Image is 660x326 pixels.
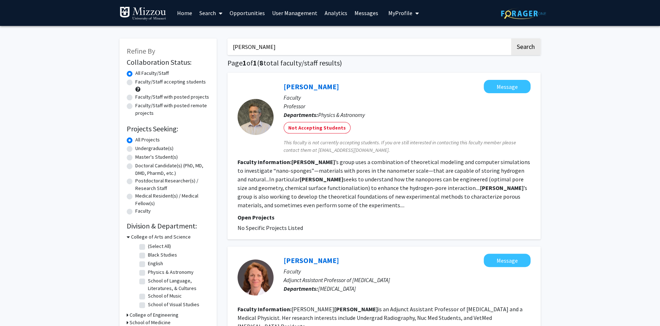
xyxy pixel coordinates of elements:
p: Adjunct Assistant Professor of [MEDICAL_DATA] [284,276,530,284]
h2: Projects Seeking: [127,124,209,133]
a: Home [173,0,196,26]
input: Search Keywords [227,39,510,55]
label: Undergraduate(s) [135,145,173,152]
h3: College of Arts and Science [131,233,191,241]
a: Messages [351,0,382,26]
label: Faculty/Staff with posted remote projects [135,102,209,117]
button: Search [511,39,541,55]
a: Analytics [321,0,351,26]
label: Postdoctoral Researcher(s) / Research Staff [135,177,209,192]
b: [PERSON_NAME] [300,176,343,183]
label: All Projects [135,136,160,144]
b: Departments: [284,111,318,118]
a: [PERSON_NAME] [284,82,339,91]
h3: College of Engineering [130,311,178,319]
label: School of Music [148,292,182,300]
a: Search [196,0,226,26]
span: My Profile [388,9,412,17]
label: School of Visual Studies [148,301,199,308]
h2: Division & Department: [127,222,209,230]
b: Departments: [284,285,318,292]
span: No Specific Projects Listed [238,224,303,231]
span: 8 [259,58,263,67]
img: ForagerOne Logo [501,8,546,19]
img: University of Missouri Logo [119,6,166,21]
label: Master's Student(s) [135,153,178,161]
mat-chip: Not Accepting Students [284,122,351,133]
fg-read-more: ’s group uses a combination of theoretical modeling and computer simulations to investigate “nano... [238,158,530,209]
span: [MEDICAL_DATA] [318,285,356,292]
b: Faculty Information: [238,158,291,166]
p: Faculty [284,267,530,276]
label: Black Studies [148,251,177,259]
label: Faculty [135,207,151,215]
p: Open Projects [238,213,530,222]
p: Professor [284,102,530,110]
span: Physics & Astronomy [318,111,365,118]
label: Faculty/Staff accepting students [135,78,206,86]
label: School of Language, Literatures, & Cultures [148,277,208,292]
b: Faculty Information: [238,305,291,313]
p: Faculty [284,93,530,102]
iframe: Chat [5,294,31,321]
b: [PERSON_NAME] [291,158,335,166]
label: Physics & Astronomy [148,268,194,276]
label: All Faculty/Staff [135,69,169,77]
label: (Select All) [148,243,171,250]
label: Faculty/Staff with posted projects [135,93,209,101]
button: Message Carlos Wexler [484,80,530,93]
label: Medical Resident(s) / Medical Fellow(s) [135,192,209,207]
a: Opportunities [226,0,268,26]
span: 1 [243,58,247,67]
span: 1 [253,58,257,67]
button: Message Amy Wexler [484,254,530,267]
b: [PERSON_NAME] [480,184,524,191]
b: [PERSON_NAME] [334,305,378,313]
label: English [148,260,163,267]
h1: Page of ( total faculty/staff results) [227,59,541,67]
span: This faculty is not currently accepting students. If you are still interested in contacting this ... [284,139,530,154]
a: [PERSON_NAME] [284,256,339,265]
label: Doctoral Candidate(s) (PhD, MD, DMD, PharmD, etc.) [135,162,209,177]
h2: Collaboration Status: [127,58,209,67]
span: Refine By [127,46,155,55]
a: User Management [268,0,321,26]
